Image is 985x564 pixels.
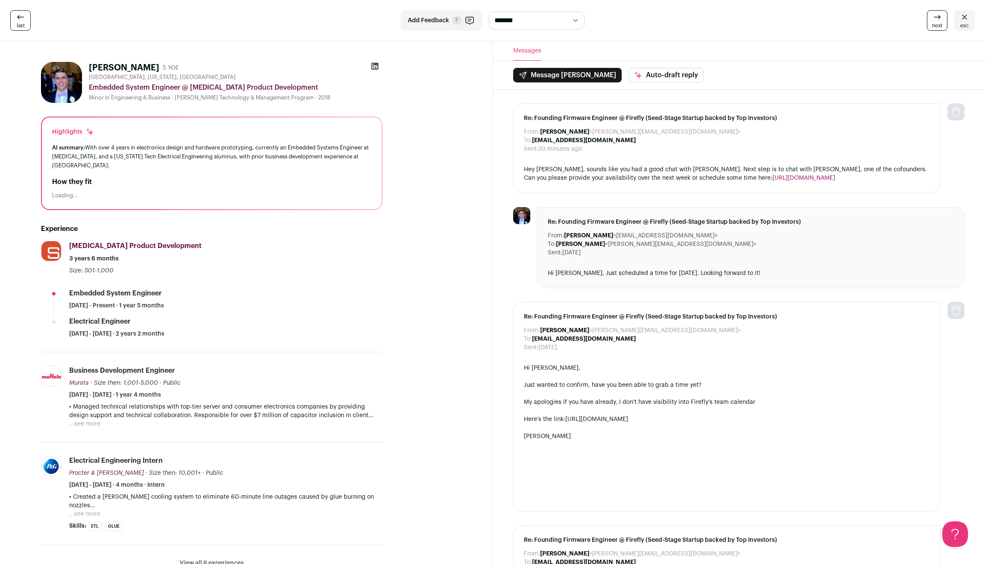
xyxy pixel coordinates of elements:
[69,380,89,386] span: Murata
[88,522,102,531] li: ETL
[89,74,236,81] span: [GEOGRAPHIC_DATA], [US_STATE], [GEOGRAPHIC_DATA]
[69,254,119,263] span: 3 years 6 months
[538,145,582,153] dd: 33 minutes ago
[69,510,100,518] button: ...see more
[524,145,538,153] dt: Sent:
[163,380,181,386] span: Public
[954,10,975,31] a: esc
[540,551,589,557] b: [PERSON_NAME]
[565,416,628,422] a: [URL][DOMAIN_NAME]
[17,22,25,29] span: last
[947,103,965,120] img: nopic.png
[548,240,556,248] dt: To:
[69,391,161,399] span: [DATE] - [DATE] · 1 year 4 months
[69,470,144,476] span: Procter & [PERSON_NAME]
[524,364,930,372] div: Hi [PERSON_NAME],
[524,536,930,544] span: Re: Founding Firmware Engineer @ Firefly (Seed-Stage Startup backed by Top Investors)
[69,317,131,326] div: Electrical Engineer
[408,16,449,25] span: Add Feedback
[69,493,383,510] p: • Created a [PERSON_NAME] cooling system to eliminate 60-minute line outages caused by glue burni...
[52,192,371,199] div: Loading...
[556,240,757,248] dd: <[PERSON_NAME][EMAIL_ADDRESS][DOMAIN_NAME]>
[69,420,100,428] button: ...see more
[160,379,161,387] span: ·
[556,241,605,247] b: [PERSON_NAME]
[524,343,538,352] dt: Sent:
[400,10,482,31] button: Add Feedback F
[69,268,114,274] span: Size: 501-1,000
[932,22,942,29] span: next
[10,10,31,31] a: last
[532,137,636,143] b: [EMAIL_ADDRESS][DOMAIN_NAME]
[41,366,61,386] img: 779f14925cef02603e9942e648e047c7121fd599ca3177d4b3614edc022bbf25.jpg
[562,248,581,257] dd: [DATE]
[548,218,954,226] span: Re: Founding Firmware Engineer @ Firefly (Seed-Stage Startup backed by Top Investors)
[628,68,704,82] button: Auto-draft reply
[540,326,741,335] dd: <[PERSON_NAME][EMAIL_ADDRESS][DOMAIN_NAME]>
[513,68,622,82] button: Message [PERSON_NAME]
[513,41,541,61] button: Messages
[524,398,930,406] div: My apologies if you have already, I don't have visibility into Firefly's team calendar
[524,165,930,183] div: Hey [PERSON_NAME], sounds like you had a good chat with [PERSON_NAME]. Next step is to chat with ...
[52,143,371,170] div: With over 4 years in electronics design and hardware prototyping, currently an Embedded Systems E...
[41,458,61,475] img: ac691ad1e635bec401f27f33a501af2f2a9470779e855211b149dc1769c2d294.jpg
[942,521,968,547] iframe: Help Scout Beacon - Open
[524,381,930,389] div: Just wanted to confirm, have you been able to grab a time yet?
[540,129,589,135] b: [PERSON_NAME]
[202,469,204,477] span: ·
[927,10,947,31] a: next
[524,136,532,145] dt: To:
[548,248,562,257] dt: Sent:
[524,432,930,441] div: [PERSON_NAME]
[69,456,163,465] div: Electrical Engineering Intern
[89,82,383,93] div: Embedded System Engineer @ [MEDICAL_DATA] Product Development
[89,62,159,74] h1: [PERSON_NAME]
[548,231,564,240] dt: From:
[41,224,383,234] h2: Experience
[540,128,741,136] dd: <[PERSON_NAME][EMAIL_ADDRESS][DOMAIN_NAME]>
[69,243,202,249] span: [MEDICAL_DATA] Product Development
[52,177,371,187] h2: How they fit
[524,128,540,136] dt: From:
[69,481,165,489] span: [DATE] - [DATE] · 4 months · Intern
[524,114,930,123] span: Re: Founding Firmware Engineer @ Firefly (Seed-Stage Startup backed by Top Investors)
[105,522,123,531] li: Glue
[772,175,835,181] a: [URL][DOMAIN_NAME]
[524,415,930,424] div: Here's the link:
[524,549,540,558] dt: From:
[513,207,530,224] img: ae15b5eac782de7ea2a743a2e0c467c1765915db98b0ed01fe108808ea34fe47
[206,470,223,476] span: Public
[163,64,179,72] div: 5 YOE
[540,327,589,333] b: [PERSON_NAME]
[524,313,930,321] span: Re: Founding Firmware Engineer @ Firefly (Seed-Stage Startup backed by Top Investors)
[91,380,158,386] span: · Size then: 1,001-5,000
[69,330,164,338] span: [DATE] - [DATE] · 2 years 2 months
[947,302,965,319] img: nopic.png
[52,128,94,136] div: Highlights
[548,269,954,278] div: Hi [PERSON_NAME], Just scheduled a time for [DATE]. Looking forward to it!
[52,145,85,150] span: AI summary:
[453,16,461,25] span: F
[89,94,383,101] div: Minor in Engineering & Business - [PERSON_NAME] Technology & Management Program - 2018
[69,289,162,298] div: Embedded System Engineer
[41,241,61,261] img: 4f9455342c7c2a0fafcee0564380d587b210d3eb673129689c77af030c185e47.jpg
[69,301,164,310] span: [DATE] - Present · 1 year 5 months
[564,231,718,240] dd: <[EMAIL_ADDRESS][DOMAIN_NAME]>
[524,335,532,343] dt: To:
[960,22,969,29] span: esc
[540,549,741,558] dd: <[PERSON_NAME][EMAIL_ADDRESS][DOMAIN_NAME]>
[532,336,636,342] b: [EMAIL_ADDRESS][DOMAIN_NAME]
[146,470,201,476] span: · Size then: 10,001+
[69,366,175,375] div: Business Development Engineer
[41,62,82,103] img: ae15b5eac782de7ea2a743a2e0c467c1765915db98b0ed01fe108808ea34fe47
[538,343,557,352] dd: [DATE]
[69,522,86,530] span: Skills:
[524,326,540,335] dt: From:
[69,403,383,420] p: • Managed technical relationships with top-tier server and consumer electronics companies by prov...
[564,233,613,239] b: [PERSON_NAME]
